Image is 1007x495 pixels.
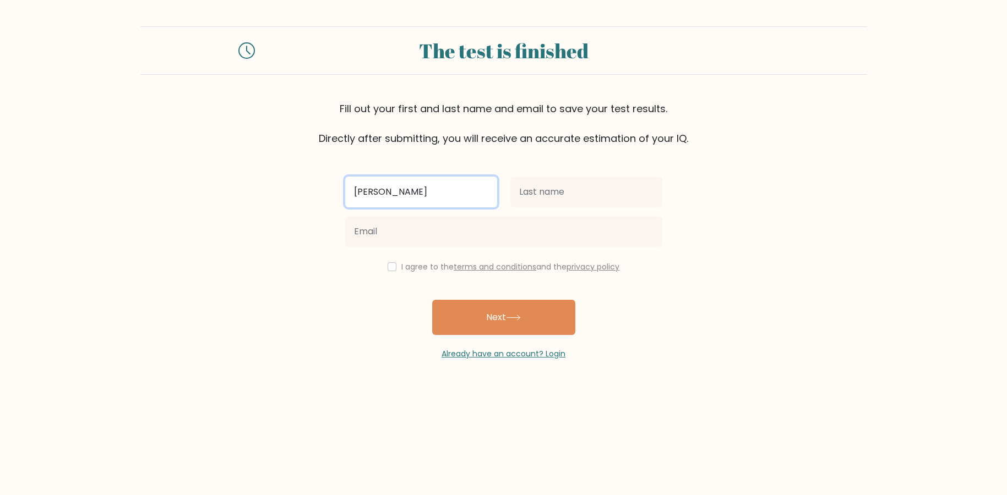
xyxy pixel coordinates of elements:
[442,348,565,359] a: Already have an account? Login
[401,261,619,272] label: I agree to the and the
[454,261,536,272] a: terms and conditions
[510,177,662,207] input: Last name
[345,177,497,207] input: First name
[140,101,867,146] div: Fill out your first and last name and email to save your test results. Directly after submitting,...
[432,300,575,335] button: Next
[268,36,739,65] div: The test is finished
[567,261,619,272] a: privacy policy
[345,216,662,247] input: Email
